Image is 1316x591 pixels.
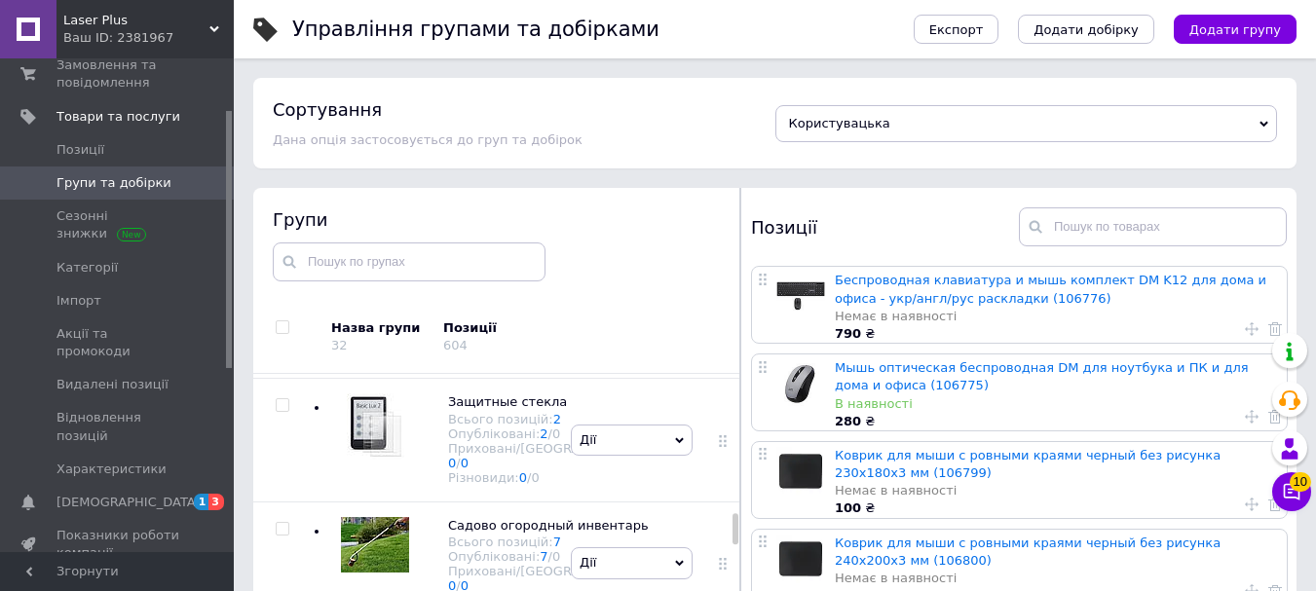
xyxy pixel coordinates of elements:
b: 280 [835,414,861,428]
div: Позиції [751,207,1019,246]
span: Замовлення та повідомлення [56,56,180,92]
div: Позиції [443,319,609,337]
a: 0 [448,456,456,470]
button: Чат з покупцем10 [1272,472,1311,511]
a: Коврик для мыши с ровными краями черный без рисунка 230х180х3 мм (106799) [835,448,1221,480]
span: Позиції [56,141,104,159]
div: Назва групи [331,319,429,337]
div: 0 [552,549,560,564]
span: / [456,456,469,470]
a: Беспроводная клавиатура и мышь комплект DM K12 для дома и офиса - укр/англ/рус раскладки (106776) [835,273,1266,305]
div: Всього позицій: [448,535,658,549]
span: / [548,426,561,441]
span: / [527,470,540,485]
span: Сезонні знижки [56,207,180,242]
div: В наявності [835,395,1277,413]
span: Групи та добірки [56,174,171,192]
span: Дана опція застосовується до груп та добірок [273,132,583,147]
div: Опубліковані: [448,549,658,564]
span: Показники роботи компанії [56,527,180,562]
a: 7 [553,535,561,549]
span: / [548,549,561,564]
button: Додати добірку [1018,15,1154,44]
b: 100 [835,500,861,515]
a: 0 [461,456,469,470]
div: Немає в наявності [835,308,1277,325]
span: Садово огородный инвентарь [448,518,649,533]
div: Немає в наявності [835,482,1277,499]
div: Ваш ID: 2381967 [63,29,234,47]
a: Коврик для мыши с ровными краями черный без рисунка 240х200х3 мм (106800) [835,536,1221,568]
img: Садово огородный инвентарь [341,517,409,573]
span: Додати добірку [1034,22,1139,37]
a: 2 [553,412,561,426]
span: Експорт [929,22,984,37]
button: Експорт [914,15,999,44]
span: Дії [580,432,596,447]
h4: Сортування [273,99,382,120]
span: Laser Plus [63,12,209,29]
a: 0 [519,470,527,485]
div: 0 [531,470,539,485]
input: Пошук по групах [273,242,545,281]
a: 7 [540,549,547,564]
div: 0 [552,426,560,441]
input: Пошук по товарах [1019,207,1287,246]
button: Додати групу [1174,15,1297,44]
span: Товари та послуги [56,108,180,126]
span: Акції та промокоди [56,325,180,360]
span: Характеристики [56,461,167,478]
div: Групи [273,207,721,232]
a: 2 [540,426,547,441]
div: Немає в наявності [835,570,1277,587]
span: Користувацька [789,116,890,130]
div: Всього позицій: [448,412,658,426]
a: Мышь оптическая беспроводная DM для ноутбука и ПК и для дома и офиса (106775) [835,360,1249,392]
div: Приховані/[GEOGRAPHIC_DATA]: [448,441,658,470]
h1: Управління групами та добірками [292,18,659,41]
div: Опубліковані: [448,426,658,441]
span: Видалені позиції [56,376,169,393]
span: Дії [580,555,596,570]
span: Додати групу [1189,22,1281,37]
span: 10 [1290,472,1311,492]
div: 32 [331,338,348,352]
span: Защитные стекла [448,394,567,409]
img: Защитные стекла [347,393,404,460]
span: Імпорт [56,292,101,310]
div: ₴ [835,413,1277,430]
div: 604 [443,338,468,352]
a: Видалити товар [1268,320,1282,338]
span: Відновлення позицій [56,409,180,444]
b: 790 [835,326,861,341]
span: 3 [208,494,224,510]
div: Різновиди: [448,470,658,485]
div: ₴ [835,325,1277,343]
div: ₴ [835,499,1277,517]
span: 1 [194,494,209,510]
a: Видалити товар [1268,408,1282,425]
a: Видалити товар [1268,495,1282,512]
span: [DEMOGRAPHIC_DATA] [56,494,201,511]
span: Категорії [56,259,118,277]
